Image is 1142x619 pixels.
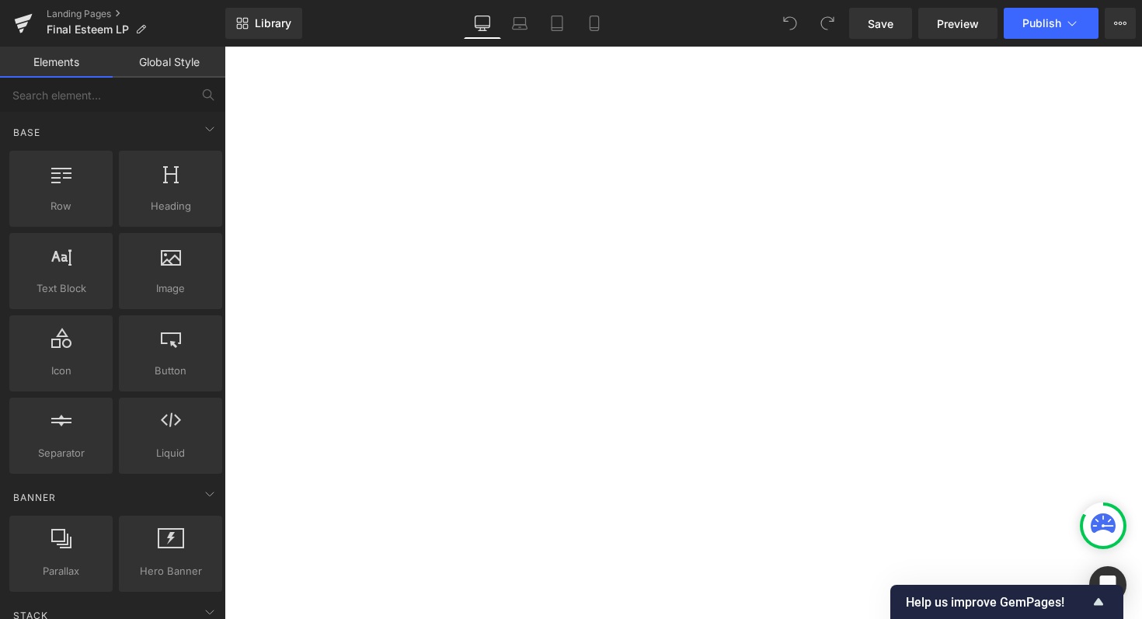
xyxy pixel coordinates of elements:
a: Desktop [464,8,501,39]
span: Image [124,280,218,297]
a: Landing Pages [47,8,225,20]
span: Icon [14,363,108,379]
span: Row [14,198,108,214]
a: Preview [918,8,998,39]
span: Liquid [124,445,218,461]
button: Show survey - Help us improve GemPages! [906,593,1108,611]
a: Tablet [538,8,576,39]
span: Hero Banner [124,563,218,579]
button: Redo [812,8,843,39]
span: Parallax [14,563,108,579]
span: Library [255,16,291,30]
button: Publish [1004,8,1098,39]
span: Base [12,125,42,140]
a: New Library [225,8,302,39]
a: Laptop [501,8,538,39]
span: Help us improve GemPages! [906,595,1089,610]
span: Preview [937,16,979,32]
button: More [1105,8,1136,39]
span: Heading [124,198,218,214]
a: Global Style [113,47,225,78]
div: Open Intercom Messenger [1089,566,1126,603]
button: Undo [775,8,806,39]
span: Separator [14,445,108,461]
span: Button [124,363,218,379]
span: Banner [12,490,57,505]
span: Text Block [14,280,108,297]
span: Final Esteem LP [47,23,129,36]
span: Save [868,16,893,32]
a: Mobile [576,8,613,39]
iframe: To enrich screen reader interactions, please activate Accessibility in Grammarly extension settings [225,47,1142,619]
span: Publish [1022,17,1061,30]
